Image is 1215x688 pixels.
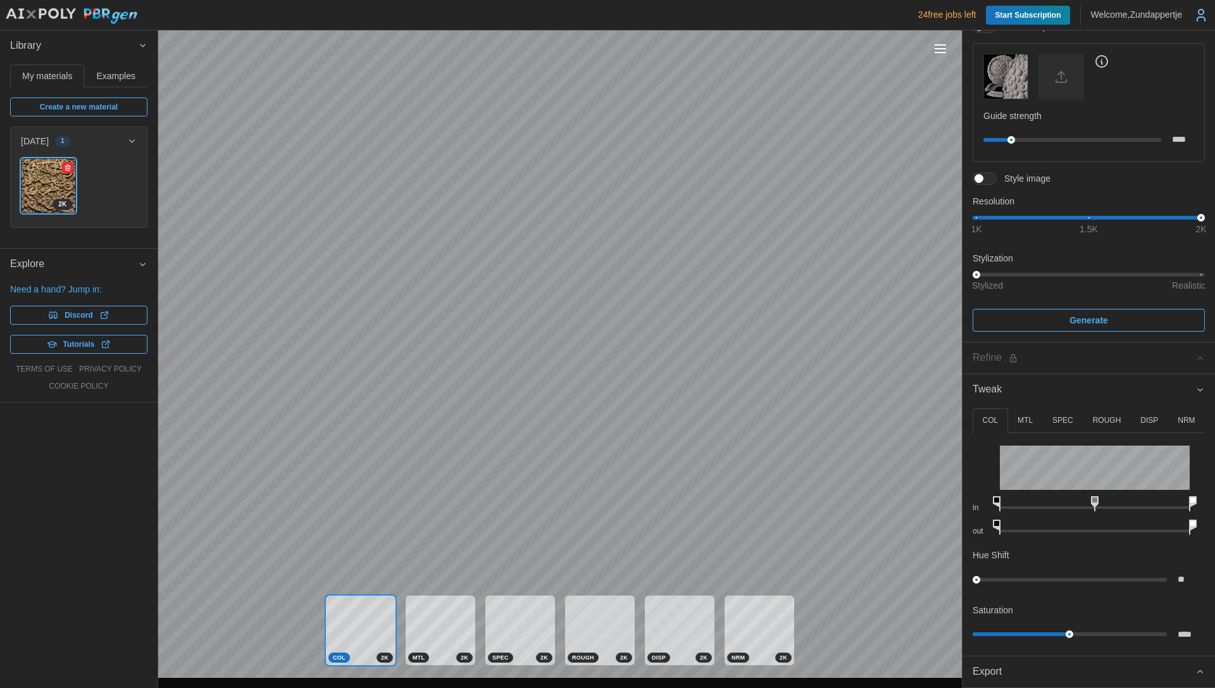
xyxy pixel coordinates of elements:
p: Stylization [973,252,1205,265]
div: Refine [973,350,1195,366]
p: NRM [1178,415,1195,426]
a: privacy policy [79,364,142,375]
p: MTL [1018,415,1033,426]
span: Generate [1069,310,1108,331]
button: Refine [963,342,1215,373]
span: Start Subscription [995,6,1061,25]
p: 24 free jobs left [918,8,976,21]
span: Tweak [973,374,1195,405]
p: out [973,526,990,537]
button: Export [963,656,1215,687]
p: ROUGH [1093,415,1121,426]
div: [DATE]1 [11,155,147,227]
span: Discord [65,306,93,324]
span: Examples [97,72,135,80]
span: MTL [413,653,425,662]
button: Tweak [963,374,1215,405]
span: 2 K [620,653,628,662]
span: COL [333,653,346,662]
span: 2 K [540,653,548,662]
span: My materials [22,72,72,80]
p: [DATE] [21,135,49,147]
button: Guide map [983,54,1028,99]
span: Library [10,30,138,61]
a: Create a new material [10,97,147,116]
a: terms of use [16,364,73,375]
span: Create a new material [40,98,118,116]
p: COL [982,415,998,426]
a: cookie policy [49,381,108,392]
p: Saturation [973,604,1013,616]
button: Toggle viewport controls [931,40,949,58]
p: DISP [1140,415,1158,426]
span: ROUGH [572,653,594,662]
img: p8gppAbmHNXlvghk4PRN [22,159,75,213]
p: SPEC [1052,415,1073,426]
span: 2 K [700,653,707,662]
p: Need a hand? Jump in: [10,283,147,296]
a: Discord [10,306,147,325]
p: Welcome, Zundappertje [1091,8,1183,21]
span: Explore [10,249,138,280]
span: 2 K [780,653,787,662]
img: Guide map [984,54,1028,98]
a: p8gppAbmHNXlvghk4PRN2K [21,158,76,213]
div: Tweak [963,405,1215,656]
button: [DATE]1 [11,127,147,155]
a: Start Subscription [986,6,1069,25]
a: Tutorials [10,335,147,354]
span: 2 K [381,653,389,662]
span: DISP [652,653,666,662]
span: SPEC [492,653,509,662]
span: 1 [61,136,65,146]
span: Export [973,656,1195,687]
span: Style image [997,172,1050,185]
span: NRM [732,653,745,662]
span: 2 K [461,653,468,662]
p: Resolution [973,195,1205,208]
span: Tutorials [63,335,95,353]
img: AIxPoly PBRgen [5,8,138,25]
p: in [973,503,990,513]
span: 2 K [58,199,66,210]
p: Guide strength [983,109,1194,122]
button: Generate [973,309,1205,332]
p: Hue Shift [973,549,1009,561]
